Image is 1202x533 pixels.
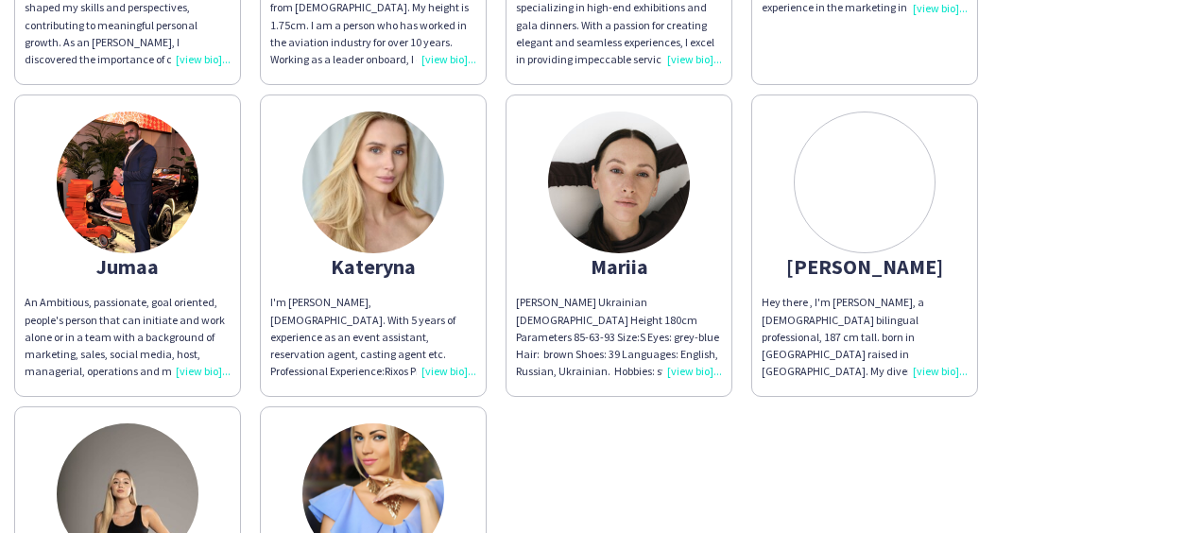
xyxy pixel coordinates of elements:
[25,294,231,380] div: An Ambitious, passionate, goal oriented, people's person that can initiate and work alone or in a...
[25,258,231,275] div: Jumaa
[516,294,722,380] div: [PERSON_NAME] Ukrainian [DEMOGRAPHIC_DATA] Height 180cm Parameters 85-63-93 Size:S Eyes: grey-blu...
[302,112,444,253] img: thumb-67c98d805fc58.jpeg
[548,112,690,253] img: thumb-670f7aee9147a.jpeg
[762,258,968,275] div: [PERSON_NAME]
[516,258,722,275] div: Mariia
[270,258,476,275] div: Kateryna
[57,112,198,253] img: thumb-04c8ab8f-001e-40d4-a24f-11082c3576b6.jpg
[270,294,476,380] div: I'm [PERSON_NAME], [DEMOGRAPHIC_DATA]. With 5 years of experience as an event assistant, reservat...
[762,294,968,380] div: Hey there , I'm [PERSON_NAME], a [DEMOGRAPHIC_DATA] bilingual professional, 187 cm tall. born in ...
